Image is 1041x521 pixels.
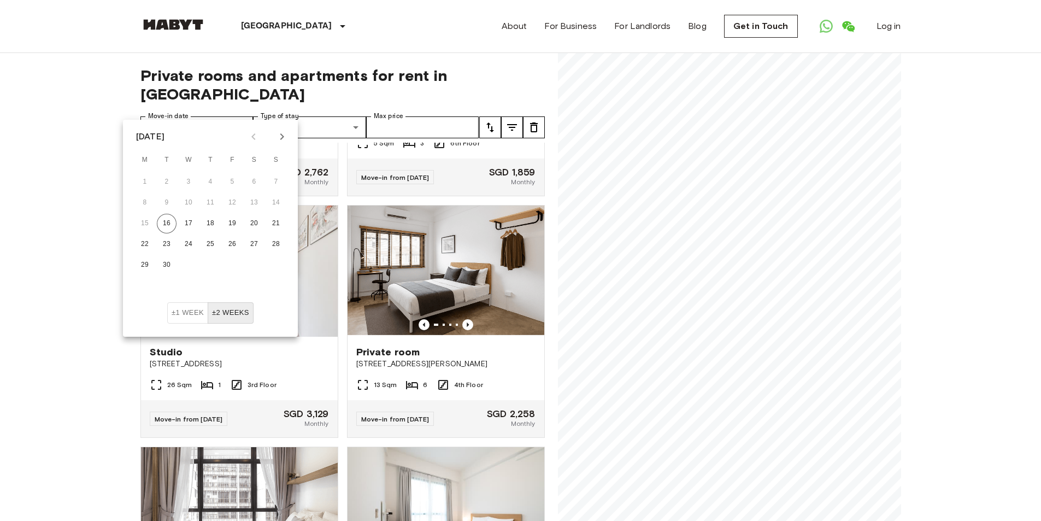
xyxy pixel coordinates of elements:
[244,214,264,233] button: 20
[487,409,535,419] span: SGD 2,258
[837,15,859,37] a: Open WeChat
[222,149,242,171] span: Friday
[157,255,177,275] button: 30
[135,255,155,275] button: 29
[266,214,286,233] button: 21
[244,149,264,171] span: Saturday
[218,380,221,390] span: 1
[201,214,220,233] button: 18
[155,415,223,423] span: Move-in from [DATE]
[877,20,901,33] a: Log in
[222,235,242,254] button: 26
[208,302,254,324] button: ±2 weeks
[815,15,837,37] a: Open WhatsApp
[140,66,545,103] span: Private rooms and apartments for rent in [GEOGRAPHIC_DATA]
[374,112,403,121] label: Max price
[150,346,183,359] span: Studio
[266,235,286,254] button: 28
[135,149,155,171] span: Monday
[511,177,535,187] span: Monthly
[523,116,545,138] button: tune
[450,138,479,148] span: 6th Floor
[502,20,527,33] a: About
[157,149,177,171] span: Tuesday
[167,302,254,324] div: Move In Flexibility
[462,319,473,330] button: Previous image
[356,346,420,359] span: Private room
[419,319,430,330] button: Previous image
[201,235,220,254] button: 25
[157,214,177,233] button: 16
[150,359,329,370] span: [STREET_ADDRESS]
[266,149,286,171] span: Sunday
[241,20,332,33] p: [GEOGRAPHIC_DATA]
[454,380,483,390] span: 4th Floor
[614,20,671,33] a: For Landlords
[179,214,198,233] button: 17
[361,415,430,423] span: Move-in from [DATE]
[479,116,501,138] button: tune
[179,235,198,254] button: 24
[244,235,264,254] button: 27
[167,302,208,324] button: ±1 week
[148,112,189,121] label: Move-in date
[361,173,430,182] span: Move-in from [DATE]
[688,20,707,33] a: Blog
[248,380,277,390] span: 3rd Floor
[347,205,545,438] a: Marketing picture of unit SG-01-080-001-03Previous imagePrevious imagePrivate room[STREET_ADDRESS...
[348,206,544,337] img: Marketing picture of unit SG-01-080-001-03
[501,116,523,138] button: tune
[724,15,798,38] a: Get in Touch
[489,167,535,177] span: SGD 1,859
[284,409,328,419] span: SGD 3,129
[273,127,291,146] button: Next month
[201,149,220,171] span: Thursday
[374,138,395,148] span: 5 Sqm
[281,167,328,177] span: SGD 2,762
[261,112,299,121] label: Type of stay
[374,380,397,390] span: 13 Sqm
[544,20,597,33] a: For Business
[420,138,424,148] span: 3
[511,419,535,429] span: Monthly
[179,149,198,171] span: Wednesday
[304,177,328,187] span: Monthly
[157,235,177,254] button: 23
[135,235,155,254] button: 22
[140,19,206,30] img: Habyt
[356,359,536,370] span: [STREET_ADDRESS][PERSON_NAME]
[423,380,427,390] span: 6
[222,214,242,233] button: 19
[304,419,328,429] span: Monthly
[136,130,164,143] div: [DATE]
[167,380,192,390] span: 26 Sqm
